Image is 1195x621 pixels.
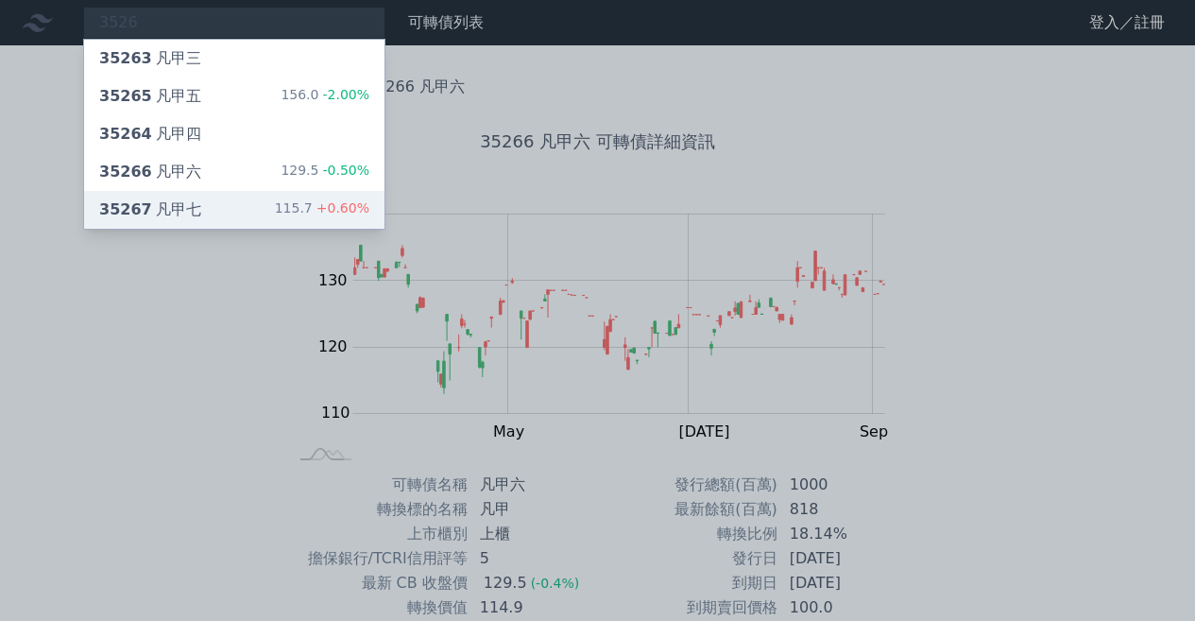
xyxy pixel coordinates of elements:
[99,47,201,70] div: 凡甲三
[84,191,384,229] a: 35267凡甲七 115.7+0.60%
[99,87,152,105] span: 35265
[99,198,201,221] div: 凡甲七
[99,85,201,108] div: 凡甲五
[318,163,369,178] span: -0.50%
[99,161,201,183] div: 凡甲六
[281,161,369,183] div: 129.5
[275,198,369,221] div: 115.7
[1101,530,1195,621] div: 聊天小工具
[84,78,384,115] a: 35265凡甲五 156.0-2.00%
[281,85,369,108] div: 156.0
[99,125,152,143] span: 35264
[99,123,201,146] div: 凡甲四
[84,153,384,191] a: 35266凡甲六 129.5-0.50%
[84,115,384,153] a: 35264凡甲四
[99,200,152,218] span: 35267
[99,163,152,181] span: 35266
[84,40,384,78] a: 35263凡甲三
[99,49,152,67] span: 35263
[318,87,369,102] span: -2.00%
[1101,530,1195,621] iframe: Chat Widget
[313,200,369,216] span: +0.60%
